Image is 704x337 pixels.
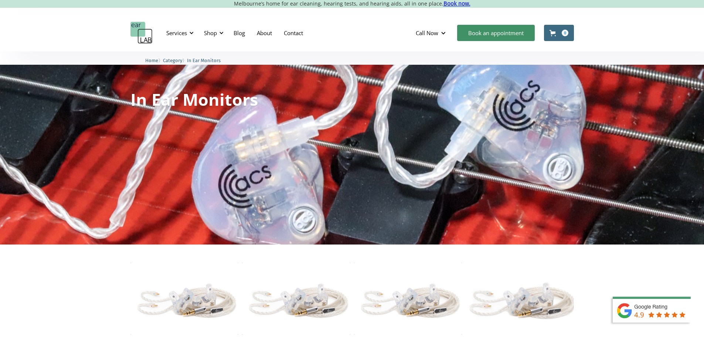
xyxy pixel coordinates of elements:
[187,58,221,63] span: In Ear Monitors
[163,57,187,64] li: 〉
[416,29,438,37] div: Call Now
[562,30,568,36] div: 0
[145,57,158,64] a: Home
[163,57,182,64] a: Category
[130,263,239,335] img: Emotion Ambient Five Driver – In Ear Monitor
[228,22,251,44] a: Blog
[187,57,221,64] a: In Ear Monitors
[145,58,158,63] span: Home
[145,57,163,64] li: 〉
[410,22,453,44] div: Call Now
[130,91,258,108] h1: In Ear Monitors
[200,22,226,44] div: Shop
[462,260,577,337] img: Evoke2 Ambient Two Driver – In Ear Monitor
[130,22,153,44] a: home
[204,29,217,37] div: Shop
[166,29,187,37] div: Services
[354,263,462,335] img: Engage Ambient Dual Driver – In Ear Monitor
[163,58,182,63] span: Category
[544,25,574,41] a: Open cart
[457,25,535,41] a: Book an appointment
[278,22,309,44] a: Contact
[162,22,196,44] div: Services
[242,263,350,335] img: Evolve Ambient Triple Driver – In Ear Monitor
[251,22,278,44] a: About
